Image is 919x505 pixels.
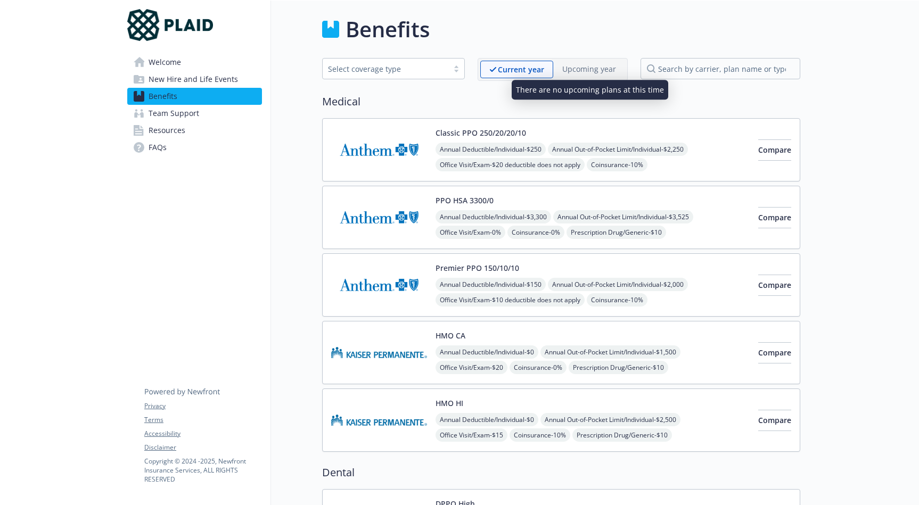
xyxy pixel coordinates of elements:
[510,361,567,374] span: Coinsurance - 0%
[144,401,261,411] a: Privacy
[758,410,791,431] button: Compare
[149,54,181,71] span: Welcome
[436,398,463,409] button: HMO HI
[510,428,570,442] span: Coinsurance - 10%
[149,122,185,139] span: Resources
[553,210,693,223] span: Annual Out-of-Pocket Limit/Individual - $3,525
[331,330,427,375] img: Kaiser Permanente Insurance Company carrier logo
[322,465,800,481] h2: Dental
[758,280,791,290] span: Compare
[144,443,261,452] a: Disclaimer
[436,413,538,426] span: Annual Deductible/Individual - $0
[436,158,585,171] span: Office Visit/Exam - $20 deductible does not apply
[436,330,465,341] button: HMO CA
[436,361,507,374] span: Office Visit/Exam - $20
[587,293,647,307] span: Coinsurance - 10%
[540,413,680,426] span: Annual Out-of-Pocket Limit/Individual - $2,500
[436,428,507,442] span: Office Visit/Exam - $15
[149,139,167,156] span: FAQs
[498,64,544,75] p: Current year
[331,195,427,240] img: Anthem Blue Cross carrier logo
[569,361,668,374] span: Prescription Drug/Generic - $10
[567,226,666,239] span: Prescription Drug/Generic - $10
[436,278,546,291] span: Annual Deductible/Individual - $150
[436,127,526,138] button: Classic PPO 250/20/20/10
[540,345,680,359] span: Annual Out-of-Pocket Limit/Individual - $1,500
[149,105,199,122] span: Team Support
[144,429,261,438] a: Accessibility
[758,212,791,222] span: Compare
[144,415,261,425] a: Terms
[144,457,261,484] p: Copyright © 2024 - 2025 , Newfront Insurance Services, ALL RIGHTS RESERVED
[436,143,546,156] span: Annual Deductible/Individual - $250
[758,207,791,228] button: Compare
[436,345,538,359] span: Annual Deductible/Individual - $0
[758,275,791,296] button: Compare
[331,127,427,172] img: Anthem Blue Cross carrier logo
[331,398,427,443] img: Kaiser Permanente of Hawaii carrier logo
[127,88,262,105] a: Benefits
[562,63,616,74] p: Upcoming year
[331,262,427,308] img: Anthem Blue Cross carrier logo
[758,139,791,161] button: Compare
[322,94,800,110] h2: Medical
[641,58,800,79] input: search by carrier, plan name or type
[758,342,791,363] button: Compare
[553,61,625,78] span: Upcoming year
[758,415,791,425] span: Compare
[436,195,494,206] button: PPO HSA 3300/0
[548,278,688,291] span: Annual Out-of-Pocket Limit/Individual - $2,000
[346,13,430,45] h1: Benefits
[436,293,585,307] span: Office Visit/Exam - $10 deductible does not apply
[572,428,672,442] span: Prescription Drug/Generic - $10
[758,145,791,155] span: Compare
[436,226,505,239] span: Office Visit/Exam - 0%
[548,143,688,156] span: Annual Out-of-Pocket Limit/Individual - $2,250
[436,262,519,274] button: Premier PPO 150/10/10
[127,54,262,71] a: Welcome
[436,210,551,223] span: Annual Deductible/Individual - $3,300
[758,347,791,358] span: Compare
[127,122,262,139] a: Resources
[328,63,443,74] div: Select coverage type
[127,105,262,122] a: Team Support
[127,71,262,88] a: New Hire and Life Events
[507,226,564,239] span: Coinsurance - 0%
[587,158,647,171] span: Coinsurance - 10%
[127,139,262,156] a: FAQs
[149,71,238,88] span: New Hire and Life Events
[149,88,177,105] span: Benefits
